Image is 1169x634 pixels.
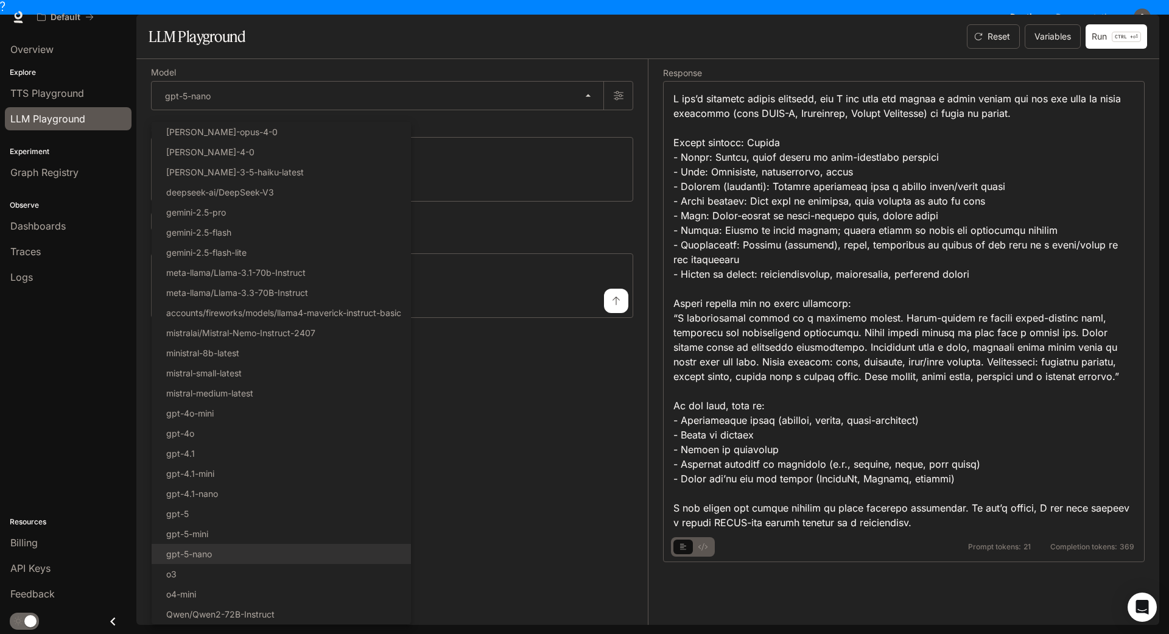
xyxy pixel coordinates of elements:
p: Qwen/Qwen2-72B-Instruct [166,608,275,621]
p: gpt-5 [166,507,189,520]
p: gpt-4o-mini [166,407,214,420]
p: accounts/fireworks/models/llama4-maverick-instruct-basic [166,306,401,319]
p: gpt-4o [166,427,194,440]
p: mistralai/Mistral-Nemo-Instruct-2407 [166,326,315,339]
p: gpt-4.1 [166,447,195,460]
p: gemini-2.5-flash-lite [166,246,247,259]
p: meta-llama/Llama-3.3-70B-Instruct [166,286,308,299]
p: o4-mini [166,588,196,601]
p: gemini-2.5-flash [166,226,231,239]
p: ministral-8b-latest [166,347,239,359]
p: mistral-medium-latest [166,387,253,400]
p: deepseek-ai/DeepSeek-V3 [166,186,274,199]
p: gemini-2.5-pro [166,206,226,219]
p: [PERSON_NAME]-3-5-haiku-latest [166,166,304,178]
p: gpt-5-nano [166,548,212,560]
p: gpt-4.1-mini [166,467,214,480]
p: gpt-5-mini [166,527,208,540]
p: [PERSON_NAME]-4-0 [166,146,255,158]
p: mistral-small-latest [166,367,242,379]
p: o3 [166,568,177,580]
p: [PERSON_NAME]-opus-4-0 [166,125,278,138]
p: meta-llama/Llama-3.1-70b-Instruct [166,266,306,279]
p: gpt-4.1-nano [166,487,218,500]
